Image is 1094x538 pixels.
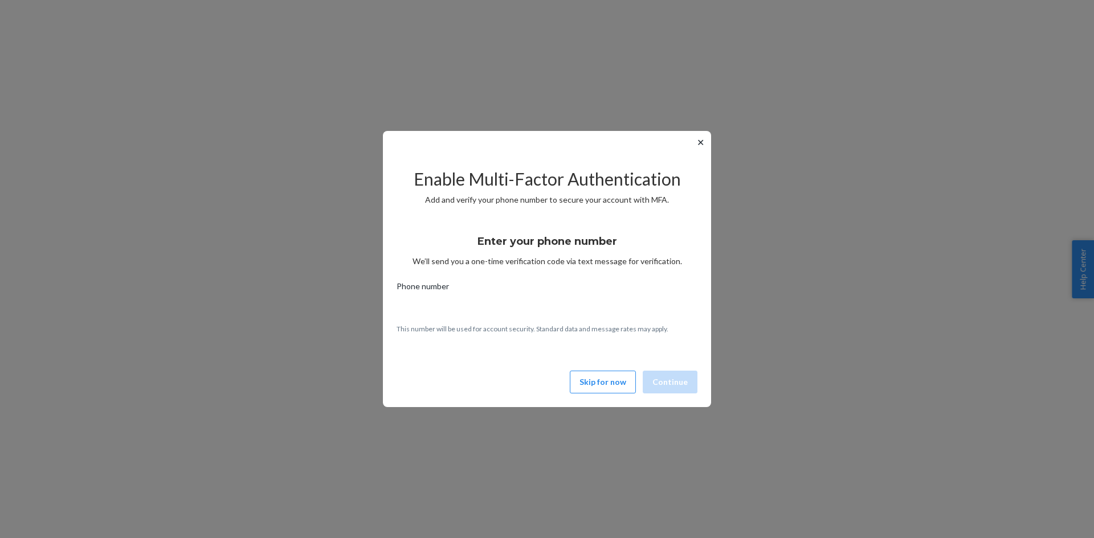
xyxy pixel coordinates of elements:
[397,324,697,334] p: This number will be used for account security. Standard data and message rates may apply.
[570,371,636,393] button: Skip for now
[477,234,617,249] h3: Enter your phone number
[695,135,707,149] button: ✕
[397,194,697,206] p: Add and verify your phone number to secure your account with MFA.
[397,225,697,267] div: We’ll send you a one-time verification code via text message for verification.
[643,371,697,393] button: Continue
[397,170,697,188] h2: Enable Multi-Factor Authentication
[397,281,449,297] span: Phone number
